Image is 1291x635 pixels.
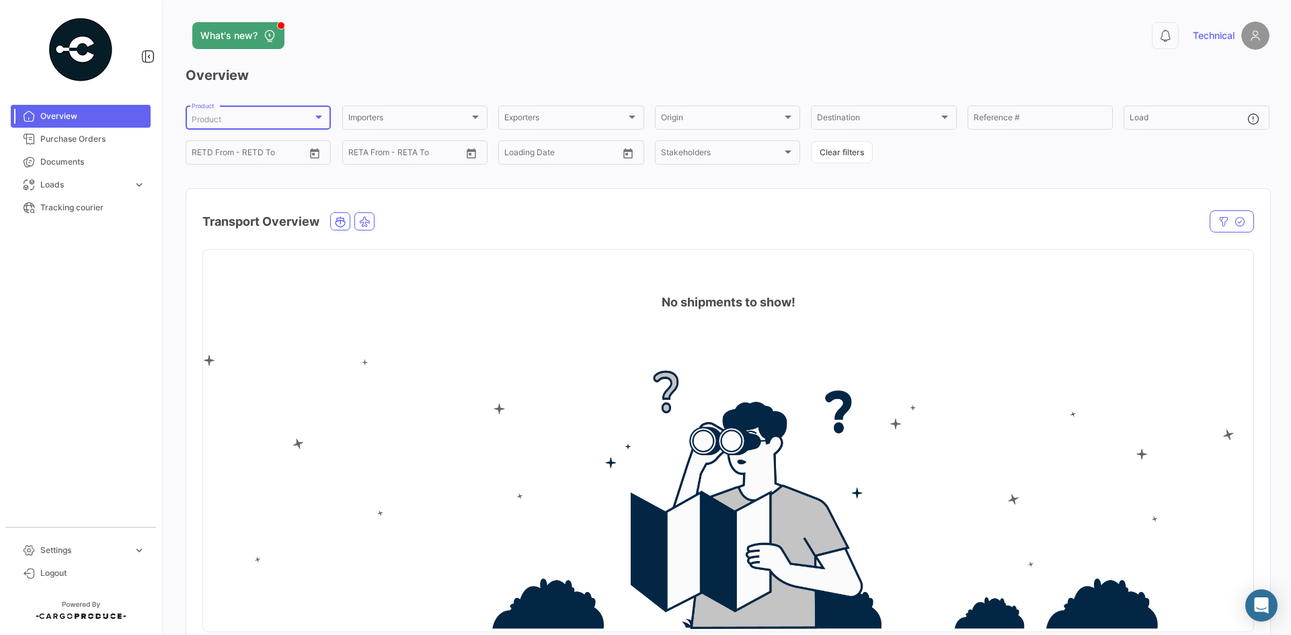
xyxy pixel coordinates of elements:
a: Overview [11,105,151,128]
button: Open calendar [618,143,638,163]
span: Product [192,114,221,124]
span: Origin [661,115,782,124]
a: Tracking courier [11,196,151,219]
span: Logout [40,567,145,579]
input: To [377,150,430,159]
img: powered-by.png [47,16,114,83]
span: Destination [817,115,938,124]
span: Technical [1193,29,1235,42]
input: To [220,150,274,159]
span: Importers [348,115,469,124]
span: Loads [40,179,128,191]
button: What's new? [192,22,284,49]
span: expand_more [133,544,145,556]
span: expand_more [133,179,145,191]
input: From [192,150,210,159]
div: Abrir Intercom Messenger [1245,589,1278,622]
span: Stakeholders [661,150,782,159]
span: Exporters [504,115,625,124]
h4: Transport Overview [202,212,319,231]
button: Air [355,213,374,230]
h4: No shipments to show! [662,293,795,312]
button: Clear filters [811,141,873,163]
img: no-info.png [203,355,1253,630]
a: Documents [11,151,151,173]
input: From [504,150,523,159]
button: Open calendar [305,143,325,163]
span: Settings [40,544,128,556]
input: From [348,150,367,159]
img: placeholder-user.png [1241,22,1269,50]
span: Purchase Orders [40,133,145,145]
span: Overview [40,110,145,122]
input: To [533,150,586,159]
button: Ocean [331,213,350,230]
h3: Overview [186,66,1269,85]
span: What's new? [200,29,258,42]
span: Documents [40,156,145,168]
a: Purchase Orders [11,128,151,151]
button: Open calendar [461,143,481,163]
span: Tracking courier [40,202,145,214]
